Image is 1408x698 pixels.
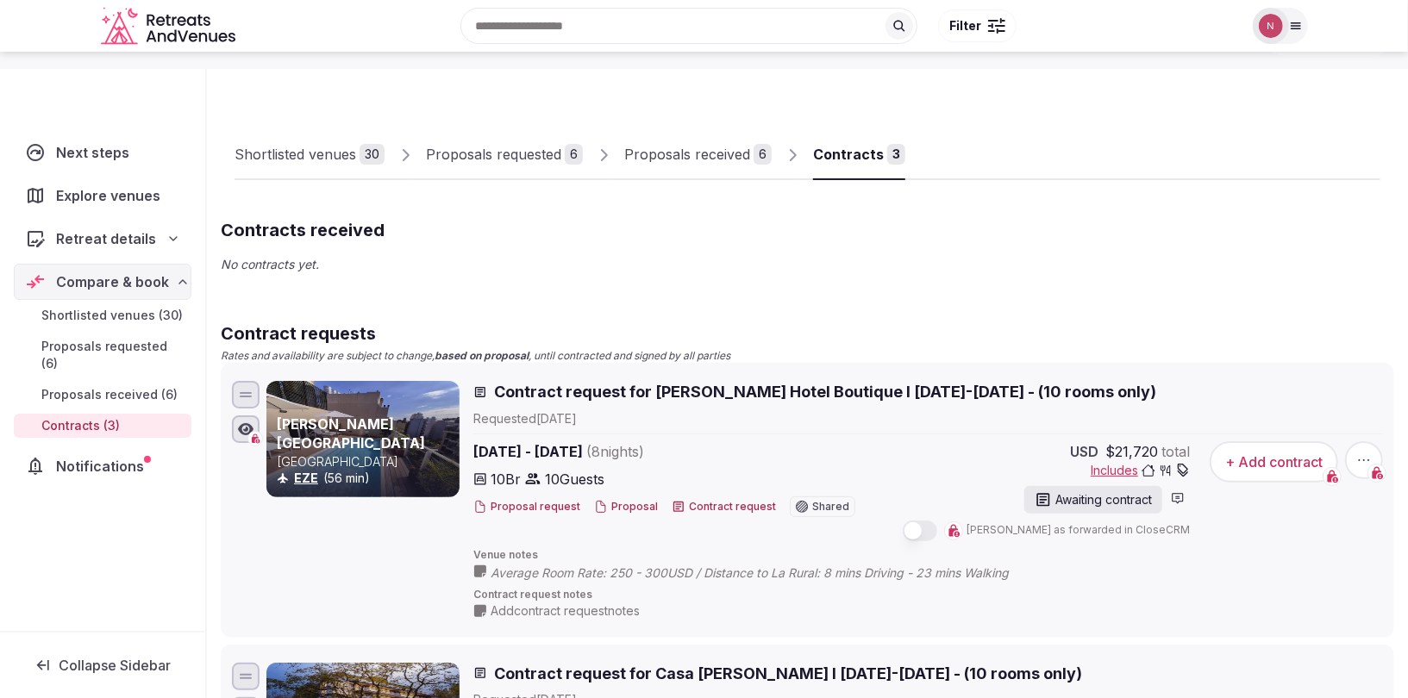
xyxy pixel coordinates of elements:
[14,303,191,327] a: Shortlisted venues (30)
[949,17,981,34] span: Filter
[221,218,1394,242] h2: Contracts received
[14,383,191,407] a: Proposals received (6)
[887,144,905,165] div: 3
[491,469,521,489] span: 10 Br
[545,469,604,489] span: 10 Guests
[1067,441,1190,462] div: $21,720
[235,130,385,180] a: Shortlisted venues30
[14,414,191,438] a: Contracts (3)
[813,130,905,180] a: Contracts3
[473,548,1383,563] span: Venue notes
[56,456,151,477] span: Notifications
[473,588,1383,602] span: Contract request notes
[1024,486,1162,514] div: Awaiting contract
[812,502,849,512] span: Shared
[473,441,855,462] span: [DATE] - [DATE]
[41,338,185,372] span: Proposals requested (6)
[14,448,191,484] a: Notifications
[56,142,136,163] span: Next steps
[56,228,156,249] span: Retreat details
[56,271,169,292] span: Compare & book
[426,130,583,180] a: Proposals requested6
[41,386,178,403] span: Proposals received (6)
[277,415,425,452] a: [PERSON_NAME][GEOGRAPHIC_DATA]
[14,178,191,214] a: Explore venues
[221,349,1394,364] p: Rates and availability are subject to change, , until contracted and signed by all parties
[277,470,456,487] div: (56 min)
[14,134,191,171] a: Next steps
[221,256,1394,273] p: No contracts yet.
[14,334,191,376] a: Proposals requested (6)
[473,410,1383,427] div: Requested [DATE]
[1161,441,1190,462] span: total
[967,523,1190,538] span: [PERSON_NAME] as forwarded in CloseCRM
[235,144,356,165] div: Shortlisted venues
[1091,462,1190,479] button: Includes
[624,144,750,165] div: Proposals received
[14,646,191,684] button: Collapse Sidebar
[41,307,183,324] span: Shortlisted venues (30)
[813,144,884,165] div: Contracts
[754,144,772,165] div: 6
[672,500,776,514] button: Contract request
[491,602,640,620] span: Add contract request notes
[1210,441,1338,483] button: + Add contract
[435,349,529,362] strong: based on proposal
[494,663,1082,684] span: Contract request for Casa [PERSON_NAME] I [DATE]-[DATE] - (10 rooms only)
[56,185,167,206] span: Explore venues
[938,9,1017,42] button: Filter
[565,144,583,165] div: 6
[294,470,318,487] button: EZE
[426,144,561,165] div: Proposals requested
[491,564,1043,582] span: Average Room Rate: 250 - 300USD / Distance to La Rural: 8 mins Driving - 23 mins Walking
[494,381,1156,402] span: Contract request for [PERSON_NAME] Hotel Boutique I [DATE]-[DATE] - (10 rooms only)
[294,471,318,485] a: EZE
[59,657,171,674] span: Collapse Sidebar
[277,453,456,471] p: [GEOGRAPHIC_DATA]
[473,500,580,514] button: Proposal request
[101,7,239,46] svg: Retreats and Venues company logo
[1259,14,1283,38] img: Nathalia Bilotti
[41,417,120,434] span: Contracts (3)
[221,321,1394,346] h2: Contract requests
[101,7,239,46] a: Visit the homepage
[360,144,385,165] div: 30
[586,443,644,460] span: ( 8 night s )
[594,500,658,514] button: Proposal
[624,130,772,180] a: Proposals received6
[1070,441,1098,462] span: USD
